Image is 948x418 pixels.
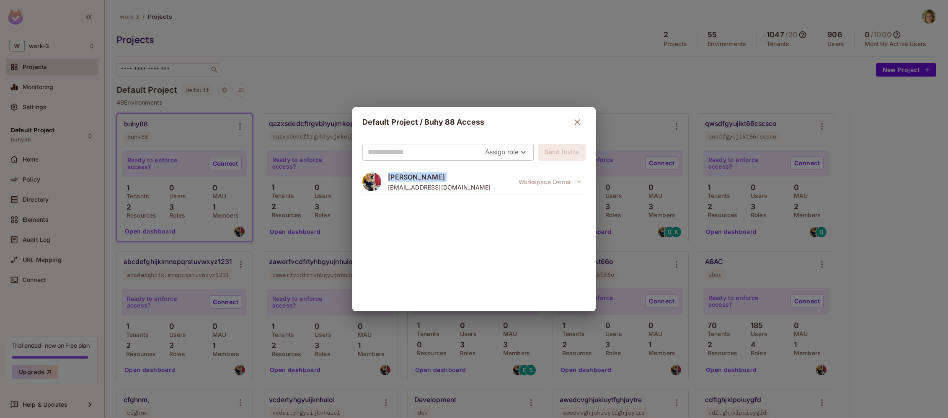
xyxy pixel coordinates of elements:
span: This role was granted at the workspace level [514,173,586,190]
span: [EMAIL_ADDRESS][DOMAIN_NAME] [388,183,491,191]
div: Assign role [485,146,529,159]
img: ACg8ocLXlfn9-KjaiXx79zwhF3bRviggiEpE4WgcnfG17I2BXG927Z8=s96-c [362,172,381,191]
div: Default Project / Buhy 88 Access [362,114,585,131]
span: [PERSON_NAME] [388,172,491,182]
button: Send Invite [538,144,585,161]
button: Workspace Owner [514,173,586,190]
